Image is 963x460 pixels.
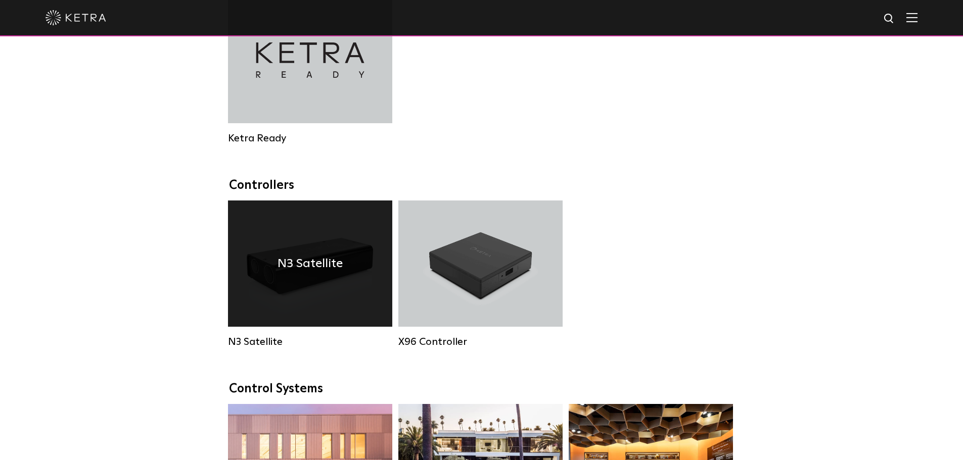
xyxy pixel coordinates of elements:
img: Hamburger%20Nav.svg [906,13,918,22]
img: ketra-logo-2019-white [45,10,106,25]
div: Controllers [229,178,735,193]
div: Ketra Ready [228,132,392,144]
a: N3 Satellite N3 Satellite [228,200,392,348]
div: X96 Controller [398,336,563,348]
h4: N3 Satellite [278,254,343,273]
div: N3 Satellite [228,336,392,348]
div: Control Systems [229,382,735,396]
a: X96 Controller X96 Controller [398,200,563,348]
img: search icon [883,13,896,25]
